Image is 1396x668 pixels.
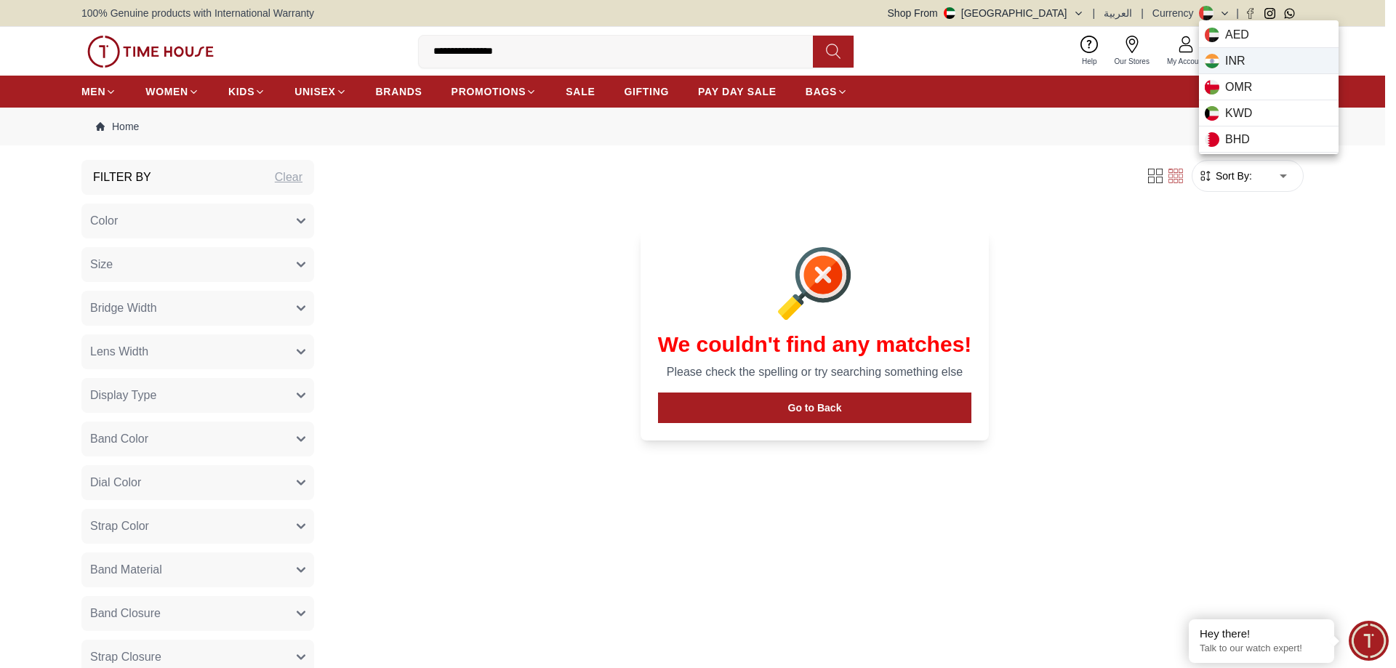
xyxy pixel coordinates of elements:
[1200,627,1323,641] div: Hey there!
[1225,26,1249,44] span: AED
[1200,643,1323,655] p: Talk to our watch expert!
[1225,79,1252,96] span: OMR
[1225,52,1245,70] span: INR
[1225,105,1252,122] span: KWD
[1349,621,1389,661] div: Chat Widget
[1225,131,1250,148] span: BHD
